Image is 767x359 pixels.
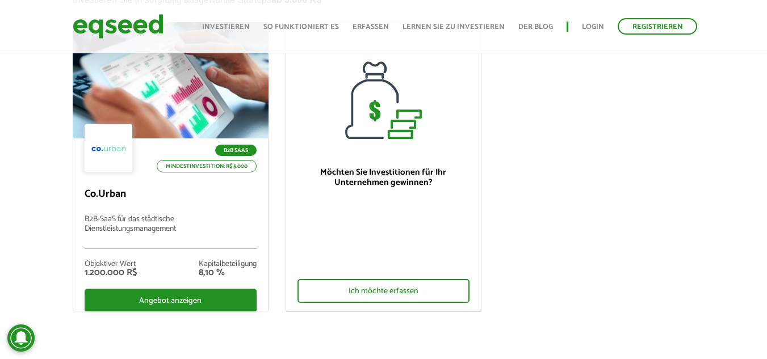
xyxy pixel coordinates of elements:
a: Registrieren [618,18,697,35]
font: Kapitalbeteiligung [199,257,257,271]
font: Investieren [202,21,250,33]
a: Lernen Sie zu investieren [403,23,505,31]
font: Registrieren [632,21,683,33]
font: Objektiver Wert [85,257,136,271]
font: Möchten Sie Investitionen für Ihr Unternehmen gewinnen? [320,165,446,189]
a: Investieren [202,23,250,31]
font: 1.200.000 R$ [85,265,137,280]
font: Der Blog [518,21,553,33]
a: Der Blog [518,23,553,31]
img: EqSeed [73,11,164,41]
font: B2B-SaaS für das städtische Dienstleistungsmanagement [85,213,176,235]
font: Co.Urban [85,185,126,202]
font: Mindestinvestition: R$ 5.000 [166,162,248,171]
a: Login [582,23,604,31]
font: Login [582,21,604,33]
a: Erfassen [353,23,389,31]
font: Erfassen [353,21,389,33]
font: 8,10 % [199,265,225,280]
font: Lernen Sie zu investieren [403,21,505,33]
a: Möchten Sie Investitionen für Ihr Unternehmen gewinnen? Ich möchte erfassen [286,22,481,312]
a: B2B SaaS Mindestinvestition: R$ 5.000 Co.Urban B2B-SaaS für das städtische Dienstleistungsmanagem... [73,22,269,311]
font: Ich möchte erfassen [349,285,418,298]
a: So funktioniert es [263,23,339,31]
font: So funktioniert es [263,21,339,33]
font: Angebot anzeigen [139,294,202,307]
font: B2B SaaS [224,146,248,155]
